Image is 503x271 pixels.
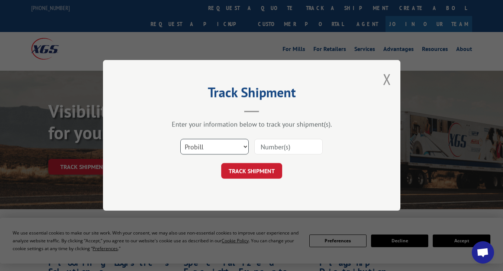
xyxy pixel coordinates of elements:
[383,69,391,89] button: Close modal
[140,120,363,129] div: Enter your information below to track your shipment(s).
[221,163,282,179] button: TRACK SHIPMENT
[472,241,494,264] div: Open chat
[254,139,323,155] input: Number(s)
[140,87,363,101] h2: Track Shipment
